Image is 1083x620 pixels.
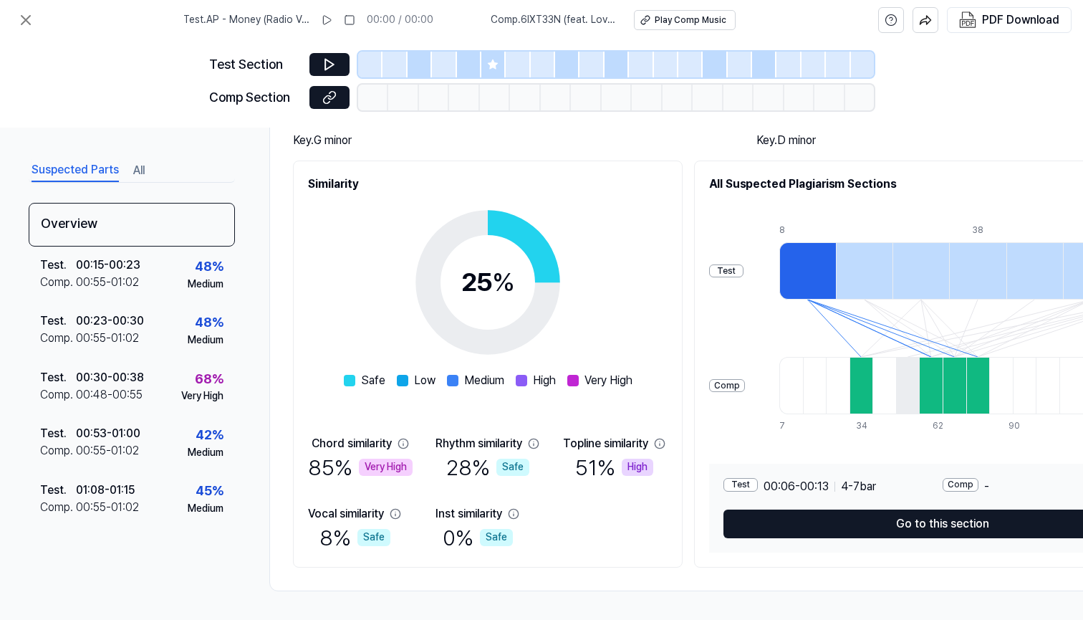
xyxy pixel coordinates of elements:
[359,459,413,476] div: Very High
[40,330,76,347] div: Comp .
[181,389,223,404] div: Very High
[878,7,904,33] button: help
[40,257,76,274] div: Test .
[709,264,743,278] div: Test
[634,10,736,30] button: Play Comp Music
[480,529,513,546] div: Safe
[435,435,522,452] div: Rhythm similarity
[195,313,223,333] div: 48 %
[209,87,301,108] div: Comp Section
[492,267,515,297] span: %
[464,372,504,389] span: Medium
[435,505,502,523] div: Inst similarity
[195,257,223,277] div: 48 %
[196,425,223,446] div: 42 %
[188,446,223,460] div: Medium
[76,369,144,386] div: 00:30 - 00:38
[443,523,513,553] div: 0 %
[188,277,223,292] div: Medium
[308,176,668,193] h2: Similarity
[76,499,139,516] div: 00:55 - 01:02
[308,505,384,523] div: Vocal similarity
[533,372,556,389] span: High
[76,386,143,404] div: 00:48 - 00:55
[959,11,976,29] img: PDF Download
[76,442,139,459] div: 00:55 - 01:02
[76,482,135,499] div: 01:08 - 01:15
[779,420,803,432] div: 7
[779,224,836,237] div: 8
[943,478,978,492] div: Comp
[496,459,529,476] div: Safe
[183,13,309,27] span: Test . AP - Money (Radio Version)
[188,502,223,516] div: Medium
[76,425,140,442] div: 00:53 - 01:00
[133,159,145,182] button: All
[293,132,728,149] div: Key. G minor
[76,313,144,330] div: 00:23 - 00:30
[491,13,617,27] span: Comp . 6IXT33N (feat. LoveMeLumina)
[367,13,433,27] div: 00:00 / 00:00
[461,263,515,302] div: 25
[76,257,140,274] div: 00:15 - 00:23
[40,425,76,442] div: Test .
[188,333,223,348] div: Medium
[209,54,301,75] div: Test Section
[308,452,413,482] div: 85 %
[1009,420,1032,432] div: 90
[414,372,435,389] span: Low
[956,8,1062,32] button: PDF Download
[32,159,119,182] button: Suspected Parts
[195,369,223,390] div: 68 %
[357,529,390,546] div: Safe
[723,478,758,492] div: Test
[563,435,648,452] div: Topline similarity
[40,369,76,386] div: Test .
[919,14,932,27] img: share
[622,459,653,476] div: High
[575,452,653,482] div: 51 %
[982,11,1059,29] div: PDF Download
[446,452,529,482] div: 28 %
[40,313,76,330] div: Test .
[319,523,390,553] div: 8 %
[40,499,76,516] div: Comp .
[655,14,726,27] div: Play Comp Music
[76,274,139,291] div: 00:55 - 01:02
[196,481,223,502] div: 45 %
[29,203,235,247] div: Overview
[40,386,76,404] div: Comp .
[972,224,1029,237] div: 38
[709,379,745,393] div: Comp
[40,442,76,459] div: Comp .
[841,478,876,495] span: 4 - 7 bar
[40,482,76,499] div: Test .
[312,435,392,452] div: Chord similarity
[885,13,897,27] svg: help
[933,420,956,432] div: 62
[361,372,385,389] span: Safe
[856,420,880,432] div: 34
[584,372,632,389] span: Very High
[76,330,139,347] div: 00:55 - 01:02
[40,274,76,291] div: Comp .
[764,478,829,495] span: 00:06 - 00:13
